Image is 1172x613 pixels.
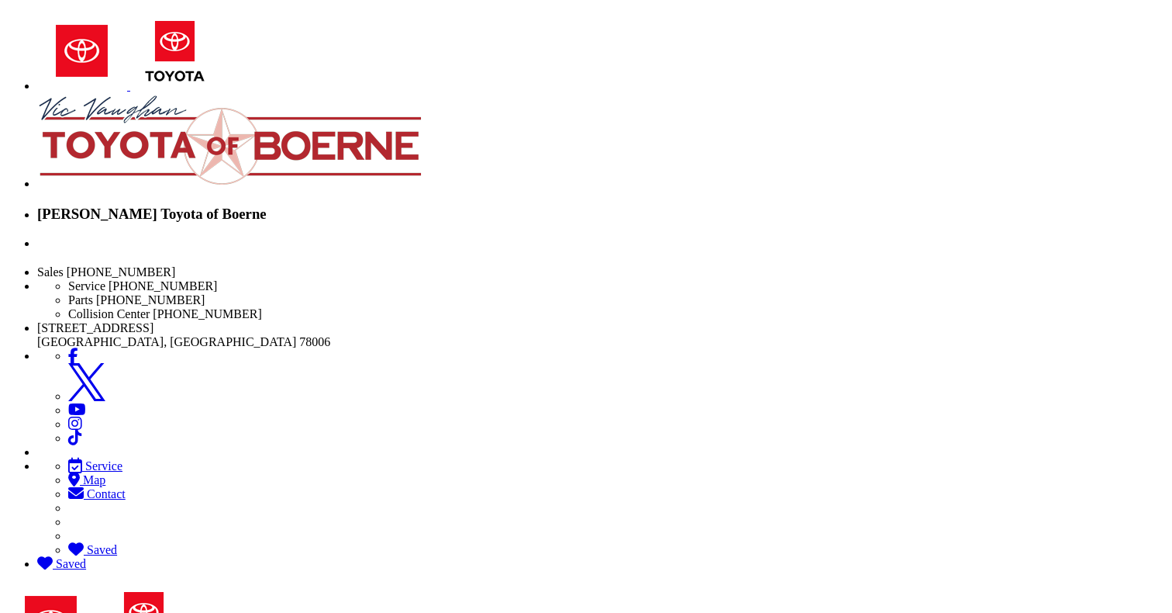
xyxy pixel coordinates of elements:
[68,307,150,320] span: Collision Center
[37,12,127,90] img: Toyota
[68,473,1166,487] a: Map
[68,543,1166,557] a: My Saved Vehicles
[37,265,64,279] span: Sales
[56,557,86,570] span: Saved
[68,279,105,293] span: Service
[37,206,1166,223] h3: [PERSON_NAME] Toyota of Boerne
[153,307,261,320] span: [PHONE_NUMBER]
[68,293,93,306] span: Parts
[67,265,175,279] span: [PHONE_NUMBER]
[68,459,1166,473] a: Service
[68,487,1166,501] a: Contact
[109,279,217,293] span: [PHONE_NUMBER]
[68,431,82,445] a: TikTok: Click to visit our TikTok page
[68,390,105,403] a: Twitter: Click to visit our Twitter page
[87,487,126,500] span: Contact
[68,403,86,417] a: YouTube: Click to visit our YouTube page
[85,459,122,473] span: Service
[130,12,220,90] img: Toyota
[37,321,1166,349] li: [STREET_ADDRESS] [GEOGRAPHIC_DATA], [GEOGRAPHIC_DATA] 78006
[68,417,82,431] a: Instagram: Click to visit our Instagram page
[37,557,1166,571] a: My Saved Vehicles
[83,473,105,487] span: Map
[96,293,205,306] span: [PHONE_NUMBER]
[68,349,78,362] a: Facebook: Click to visit our Facebook page
[87,543,117,556] span: Saved
[37,93,425,188] img: Vic Vaughan Toyota of Boerne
